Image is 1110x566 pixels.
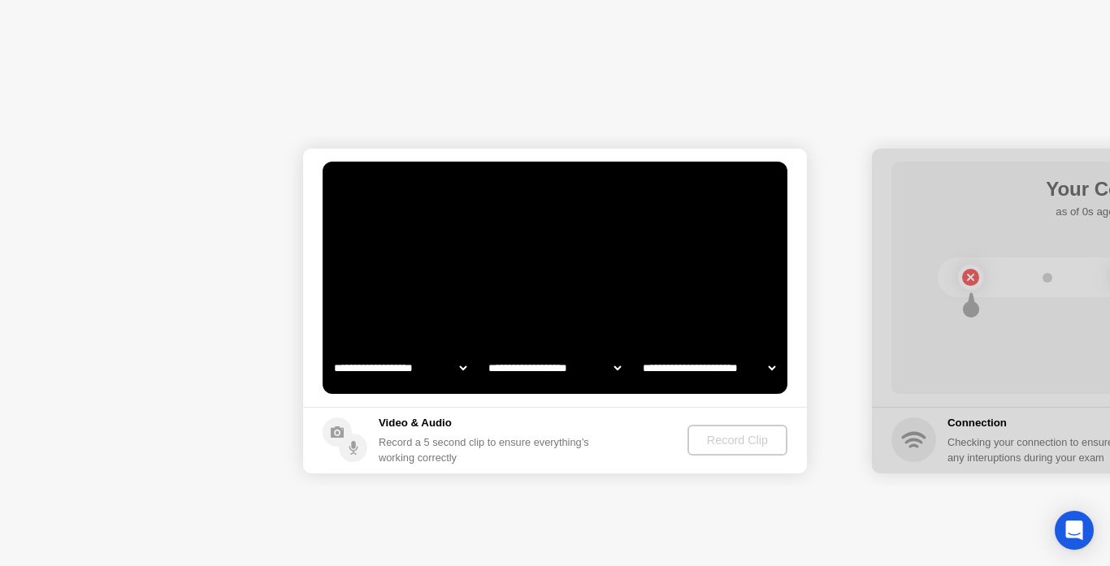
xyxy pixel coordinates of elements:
[687,425,787,456] button: Record Clip
[1055,511,1094,550] div: Open Intercom Messenger
[694,434,781,447] div: Record Clip
[331,352,470,384] select: Available cameras
[640,352,778,384] select: Available microphones
[379,434,596,465] div: Record a 5 second clip to ensure everything’s working correctly
[379,415,596,431] h5: Video & Audio
[485,352,624,384] select: Available speakers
